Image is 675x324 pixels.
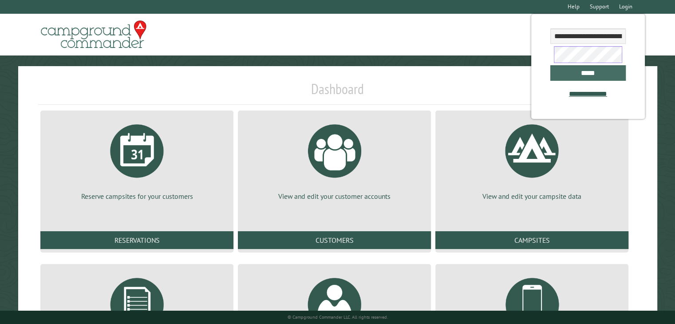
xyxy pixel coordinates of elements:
a: Customers [238,231,431,249]
a: Reserve campsites for your customers [51,118,223,201]
img: Campground Commander [38,17,149,52]
p: View and edit your customer accounts [249,191,420,201]
a: View and edit your customer accounts [249,118,420,201]
h1: Dashboard [38,80,637,105]
a: Reservations [40,231,233,249]
p: View and edit your campsite data [446,191,618,201]
small: © Campground Commander LLC. All rights reserved. [288,314,388,320]
p: Reserve campsites for your customers [51,191,223,201]
a: Campsites [435,231,628,249]
a: View and edit your campsite data [446,118,618,201]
